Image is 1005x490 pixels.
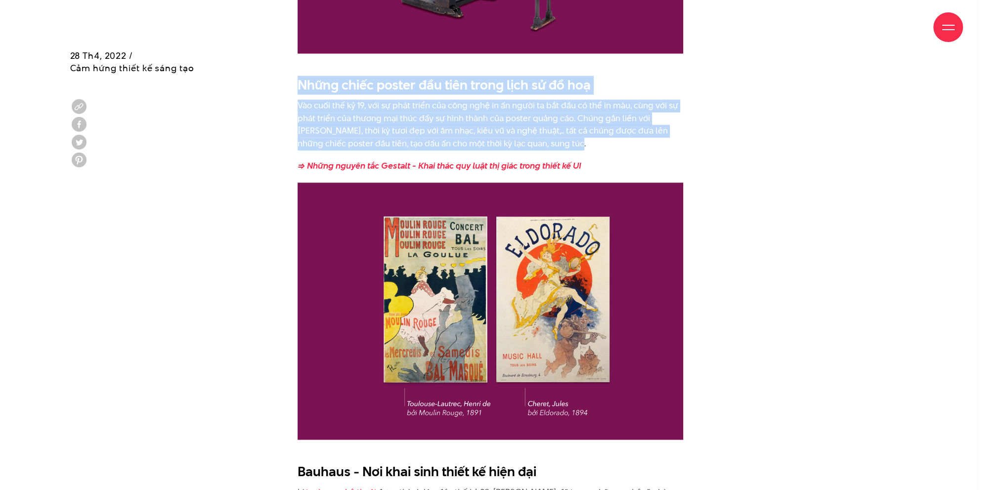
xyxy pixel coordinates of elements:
[298,462,683,481] h2: Bauhaus - Nơi khai sinh thiết kế hiện đại
[298,182,683,440] img: lich su do hoa
[70,49,194,74] span: 28 Th4, 2022 / Cảm hứng thiết kế sáng tạo
[298,76,683,94] h2: Những chiếc poster đầu tiên trong lịch sử đồ hoạ
[298,160,581,172] a: => Những nguyên tắc Gestalt - Khai thác quy luật thị giác trong thiết kế UI
[298,99,683,150] p: Vào cuối thế kỷ 19, với sự phát triển của công nghệ in ấn người ta bắt đầu có thể in màu, cùng vớ...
